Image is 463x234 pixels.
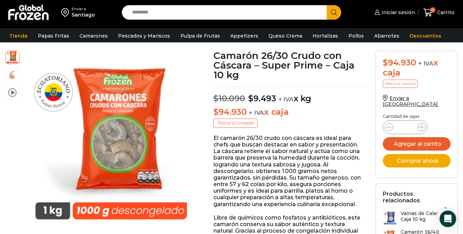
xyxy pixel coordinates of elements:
div: Santiago [72,11,95,18]
span: + IVA [249,109,264,116]
div: x caja [383,58,451,78]
div: Open Intercom Messenger [440,211,456,227]
a: Pollos [345,29,367,42]
a: Papas Fritas [34,29,73,42]
a: Abarrotes [371,29,403,42]
input: Product quantity [399,122,412,132]
span: + IVA [418,60,433,67]
p: Cantidad de cajas [383,114,451,119]
a: Tienda [6,29,31,42]
span: + IVA [278,96,294,103]
p: x caja [213,107,365,117]
span: $ [248,93,253,103]
a: Vainas de Calamar - Caja 10 kg [383,211,451,225]
h1: Camarón 26/30 Crudo con Cáscara – Super Prime – Caja 10 kg [213,51,365,80]
bdi: 94.930 [213,107,246,117]
a: Descuentos [406,29,445,42]
a: Queso Crema [265,29,306,42]
h2: Productos relacionados [383,191,451,204]
h3: Vainas de Calamar - Caja 10 kg [401,211,451,222]
bdi: 94.930 [383,58,416,68]
a: Pescados y Mariscos [115,29,173,42]
button: Agregar al carrito [383,137,451,151]
button: Search button [327,5,341,20]
span: PM04005013 [6,50,19,64]
div: Enviar a [72,7,95,11]
a: Hortalizas [309,29,341,42]
span: Iniciar sesión [380,9,415,16]
a: Enviar a [GEOGRAPHIC_DATA] [383,95,438,107]
a: Camarones [76,29,111,42]
p: Precio al contado [213,119,257,128]
span: $ [383,58,388,68]
p: x kg [213,87,365,104]
span: Carrito [435,9,454,16]
a: 0 Carrito [422,4,456,21]
a: Iniciar sesión [373,6,415,19]
p: El camarón 26/30 crudo con cáscara es ideal para chefs que buscan destacar en sabor y presentació... [213,135,365,207]
bdi: 10.090 [213,93,245,103]
img: address-field-icon.svg [61,7,72,18]
button: Comprar ahora [383,154,451,167]
a: Pulpa de Frutas [177,29,223,42]
a: Appetizers [227,29,262,42]
span: $ [213,107,219,117]
bdi: 9.493 [248,93,276,103]
p: Precio al contado [383,80,418,88]
span: 0 [430,7,435,13]
span: camaron-con-cascara [6,68,19,82]
span: $ [213,93,219,103]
